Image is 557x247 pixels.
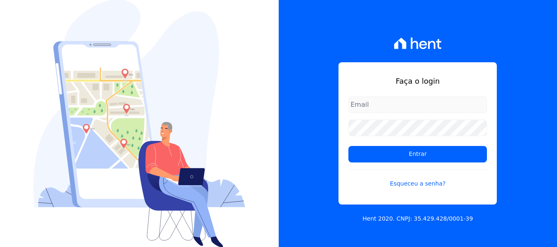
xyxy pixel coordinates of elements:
input: Entrar [348,146,487,162]
h1: Faça o login [348,75,487,87]
input: Email [348,96,487,113]
a: Esqueceu a senha? [348,169,487,188]
p: Hent 2020. CNPJ: 35.429.428/0001-39 [362,214,473,223]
